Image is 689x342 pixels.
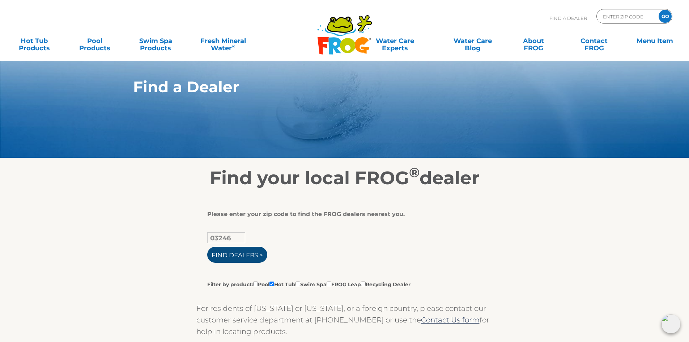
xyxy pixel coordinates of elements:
[662,314,680,333] img: openIcon
[295,282,300,286] input: Filter by product:PoolHot TubSwim SpaFROG LeapRecycling Dealer
[549,9,587,27] p: Find A Dealer
[361,282,366,286] input: Filter by product:PoolHot TubSwim SpaFROG LeapRecycling Dealer
[446,34,499,48] a: Water CareBlog
[7,34,61,48] a: Hot TubProducts
[659,10,672,23] input: GO
[421,316,480,324] a: Contact Us form
[68,34,122,48] a: PoolProducts
[122,167,567,189] h2: Find your local FROG dealer
[232,43,235,49] sup: ∞
[602,11,651,22] input: Zip Code Form
[196,303,493,337] p: For residents of [US_STATE] or [US_STATE], or a foreign country, please contact our customer serv...
[409,164,420,181] sup: ®
[207,280,411,288] label: Filter by product: Pool Hot Tub Swim Spa FROG Leap Recycling Dealer
[567,34,621,48] a: ContactFROG
[207,247,267,263] input: Find Dealers >
[133,78,523,96] h1: Find a Dealer
[129,34,183,48] a: Swim SpaProducts
[253,282,258,286] input: Filter by product:PoolHot TubSwim SpaFROG LeapRecycling Dealer
[269,282,274,286] input: Filter by product:PoolHot TubSwim SpaFROG LeapRecycling Dealer
[207,211,477,218] div: Please enter your zip code to find the FROG dealers nearest you.
[190,34,257,48] a: Fresh MineralWater∞
[327,282,331,286] input: Filter by product:PoolHot TubSwim SpaFROG LeapRecycling Dealer
[506,34,560,48] a: AboutFROG
[351,34,439,48] a: Water CareExperts
[628,34,682,48] a: Menu Item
